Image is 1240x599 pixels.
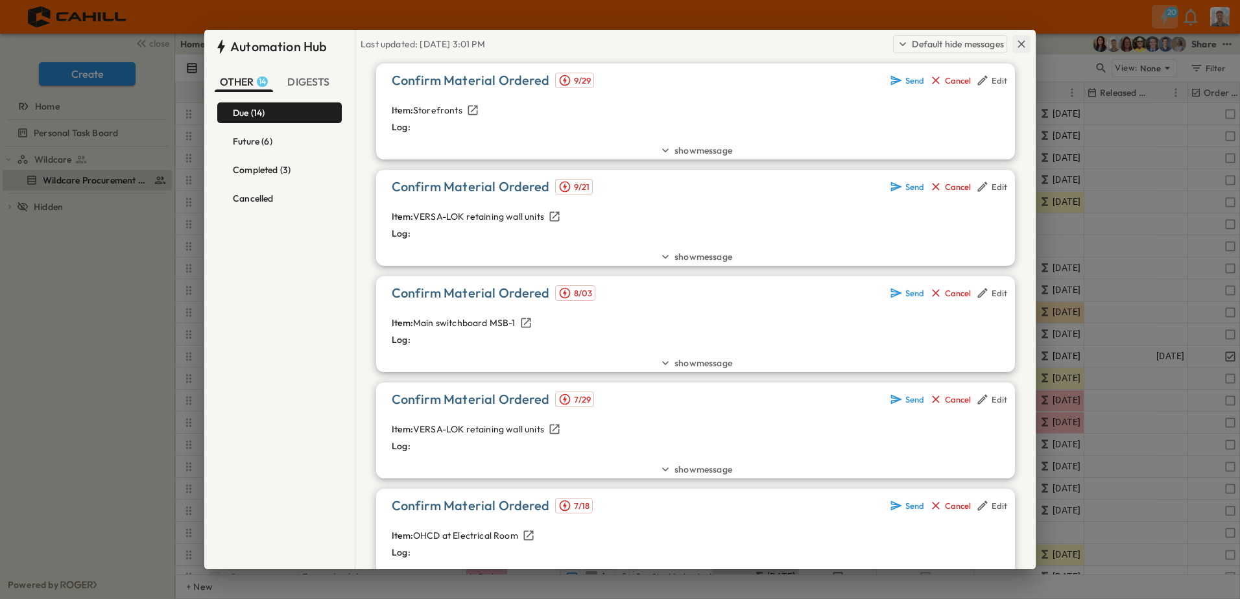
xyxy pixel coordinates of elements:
p: Main switchboard MSB-1 [413,316,516,329]
button: Edit [973,497,1010,515]
p: Item: [392,104,413,117]
div: Edit [992,182,1007,192]
div: Last updated: [DATE] 3:01 PM [361,38,485,51]
h4: Confirm Material Ordered [392,284,550,302]
div: Edit [992,288,1007,298]
p: Item: [392,529,413,542]
button: Completed (3) [217,159,342,180]
p: Item: [392,210,413,223]
button: Cancel [927,178,973,196]
span: show message [674,144,732,157]
span: show message [674,250,732,263]
span: DIGESTS [287,75,332,88]
h4: Confirm Material Ordered [392,178,550,196]
div: Edit [992,394,1007,405]
button: Cancelled [217,188,342,209]
p: Item: [392,423,413,436]
span: OTHER [220,75,268,88]
h6: 14 [259,76,267,87]
span: 9/21 [574,181,590,193]
button: Cancel [927,284,973,302]
button: Edit [973,390,1010,408]
h6: Default hide messages [912,38,1004,51]
h6: Cancelled [233,193,274,204]
p: Item: [392,316,413,329]
p: OHCD at Electrical Room [413,529,518,542]
button: Send [887,284,927,302]
button: Edit [973,178,1010,196]
h6: Completed (3) [233,165,291,175]
button: Future (6) [217,131,342,152]
span: 9/29 [574,75,591,87]
div: Cancel [945,75,971,86]
h6: Future (6) [233,136,272,147]
button: Send [887,71,927,89]
button: Cancel [927,497,973,515]
button: Cancel [927,390,973,408]
span: 7/18 [574,500,590,512]
h1: Automation Hub [230,38,327,56]
button: Send [887,497,927,515]
p: Log: [392,440,411,452]
span: show message [674,463,732,476]
button: Cancel [927,71,973,89]
p: Log: [392,546,411,559]
button: Edit [973,284,1010,302]
p: Log: [392,227,411,240]
p: VERSA-LOK retaining wall units [413,210,544,223]
button: Send [887,178,927,196]
div: Send [905,182,924,192]
div: Cancel [945,394,971,405]
div: Send [905,288,924,298]
div: Send [905,500,924,511]
div: Send [905,75,924,86]
span: show message [674,357,732,370]
div: Cancel [945,500,971,511]
div: Edit [992,500,1007,511]
p: Storefronts [413,104,462,117]
button: Edit [973,71,1010,89]
h4: Confirm Material Ordered [392,497,550,515]
span: 8/03 [574,287,593,299]
h6: Due (14) [233,108,265,118]
button: Due (14) [217,102,342,123]
h4: Confirm Material Ordered [392,390,550,408]
button: Send [887,390,927,408]
p: VERSA-LOK retaining wall units [413,423,544,436]
div: Cancel [945,182,971,192]
div: Cancel [945,288,971,298]
p: Log: [392,333,411,346]
div: Edit [992,75,1007,86]
h4: Confirm Material Ordered [392,71,550,89]
span: 7/29 [574,393,591,406]
div: Send [905,394,924,405]
p: Log: [392,121,411,134]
